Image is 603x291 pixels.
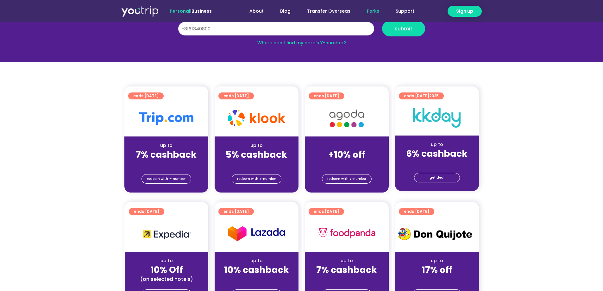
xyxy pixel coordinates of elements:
[382,21,425,36] button: submit
[341,142,353,149] span: up to
[406,148,468,160] strong: 6% cashback
[170,8,212,14] span: |
[141,174,191,184] a: redeem with Y-number
[223,92,249,99] span: ends [DATE]
[220,257,293,264] div: up to
[309,92,344,99] a: ends [DATE]
[129,161,203,167] div: (for stays only)
[429,93,439,98] span: 2025
[422,264,452,276] strong: 17% off
[257,40,346,46] a: Where can I find my card’s Y-number?
[170,8,190,14] span: Personal
[404,208,429,215] span: ends [DATE]
[310,257,384,264] div: up to
[314,92,339,99] span: ends [DATE]
[400,160,474,166] div: (for stays only)
[309,208,344,215] a: ends [DATE]
[456,8,473,15] span: Sign up
[133,92,159,99] span: ends [DATE]
[229,5,423,17] nav: Menu
[414,173,460,182] a: get deal
[400,257,474,264] div: up to
[359,5,387,17] a: Perks
[178,22,374,36] input: 10 digit Y-number (e.g. 8123456789)
[134,208,159,215] span: ends [DATE]
[399,92,444,99] a: ends [DATE]2025
[272,5,299,17] a: Blog
[192,8,212,14] a: Business
[237,174,276,183] span: redeem with Y-number
[316,264,377,276] strong: 7% cashback
[404,92,439,99] span: ends [DATE]
[430,173,444,182] span: get deal
[220,276,293,282] div: (for stays only)
[310,276,384,282] div: (for stays only)
[130,257,203,264] div: up to
[220,161,293,167] div: (for stays only)
[218,208,254,215] a: ends [DATE]
[400,276,474,282] div: (for stays only)
[328,149,365,161] strong: +10% off
[128,92,164,99] a: ends [DATE]
[232,174,281,184] a: redeem with Y-number
[129,142,203,149] div: up to
[395,26,412,31] span: submit
[178,21,425,41] form: Y Number
[147,174,186,183] span: redeem with Y-number
[220,142,293,149] div: up to
[136,149,197,161] strong: 7% cashback
[150,264,183,276] strong: 10% Off
[223,208,249,215] span: ends [DATE]
[327,174,366,183] span: redeem with Y-number
[299,5,359,17] a: Transfer Overseas
[130,276,203,282] div: (on selected hotels)
[218,92,254,99] a: ends [DATE]
[387,5,423,17] a: Support
[226,149,287,161] strong: 5% cashback
[129,208,164,215] a: ends [DATE]
[314,208,339,215] span: ends [DATE]
[399,208,434,215] a: ends [DATE]
[310,161,384,167] div: (for stays only)
[322,174,372,184] a: redeem with Y-number
[448,6,482,17] a: Sign up
[400,141,474,148] div: up to
[224,264,289,276] strong: 10% cashback
[241,5,272,17] a: About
